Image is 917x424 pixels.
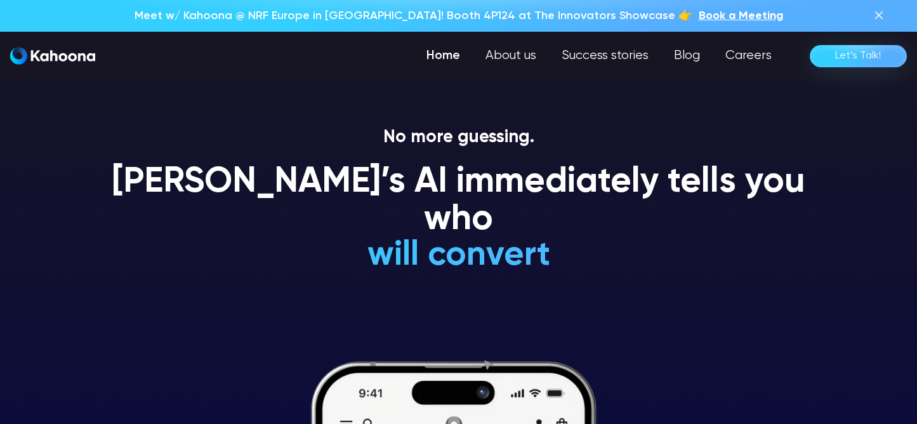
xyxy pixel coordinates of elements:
p: Meet w/ Kahoona @ NRF Europe in [GEOGRAPHIC_DATA]! Booth 4P124 at The Innovators Showcase 👉 [135,8,692,24]
a: Careers [713,43,784,69]
div: Let’s Talk! [835,46,881,66]
a: Home [414,43,473,69]
a: home [10,47,95,65]
h1: will convert [272,237,645,274]
span: Book a Meeting [699,10,783,22]
a: About us [473,43,549,69]
a: Let’s Talk! [810,45,907,67]
img: Kahoona logo white [10,47,95,65]
h1: [PERSON_NAME]’s AI immediately tells you who [97,164,821,239]
a: Book a Meeting [699,8,783,24]
a: Success stories [549,43,661,69]
p: No more guessing. [97,127,821,149]
a: Blog [661,43,713,69]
